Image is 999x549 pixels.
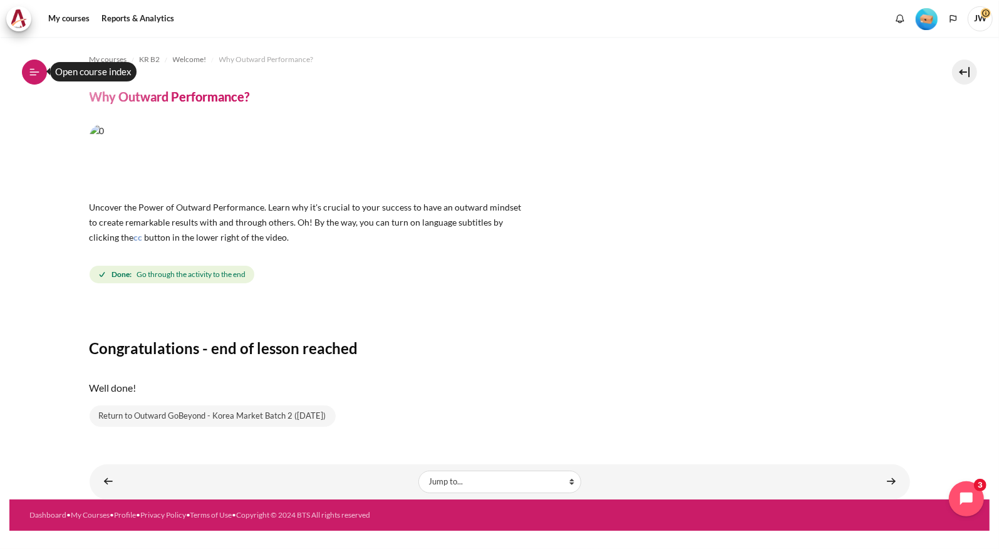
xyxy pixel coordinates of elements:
[219,52,314,67] a: Why Outward Performance?
[173,52,207,67] a: Welcome!
[90,380,910,395] p: Well done!
[90,202,522,243] span: Uncover the Power of Outward Performance. Learn why it's crucial to your success to have an outwa...
[236,510,370,520] a: Copyright © 2024 BTS All rights reserved
[90,405,336,427] a: Return to Outward GoBeyond - Korea Market Batch 2 ([DATE])
[968,6,993,31] a: User menu
[90,338,910,358] h3: Congratulations - end of lesson reached
[29,510,553,521] div: • • • • •
[911,7,943,30] a: Level #1
[90,88,250,105] h4: Why Outward Performance?
[97,6,179,31] a: Reports & Analytics
[96,469,121,494] a: ◄ Getting Started with Our 'Smart-Learning' Platform
[90,50,910,70] nav: Navigation bar
[90,124,528,192] img: 0
[968,6,993,31] span: JW
[9,37,990,499] section: Content
[114,510,136,520] a: Profile
[145,232,289,243] span: button in the lower right of the video.
[29,510,66,520] a: Dashboard
[140,52,160,67] a: KR B2
[71,510,110,520] a: My Courses
[44,6,94,31] a: My courses
[90,54,127,65] span: My courses
[916,8,938,30] img: Level #1
[879,469,904,494] a: Mindset Survey: Where am I? ►
[134,232,143,243] span: cc
[190,510,232,520] a: Terms of Use
[173,54,207,65] span: Welcome!
[944,9,963,28] button: Languages
[916,7,938,30] div: Level #1
[6,6,38,31] a: Architeck Architeck
[111,269,132,280] strong: Done:
[137,269,246,280] span: Go through the activity to the end
[50,62,137,81] div: Open course index
[140,510,186,520] a: Privacy Policy
[140,54,160,65] span: KR B2
[219,54,314,65] span: Why Outward Performance?
[891,9,909,28] div: Show notification window with no new notifications
[90,52,127,67] a: My courses
[10,9,28,28] img: Architeck
[90,263,257,286] div: Completion requirements for Why Outward Performance?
